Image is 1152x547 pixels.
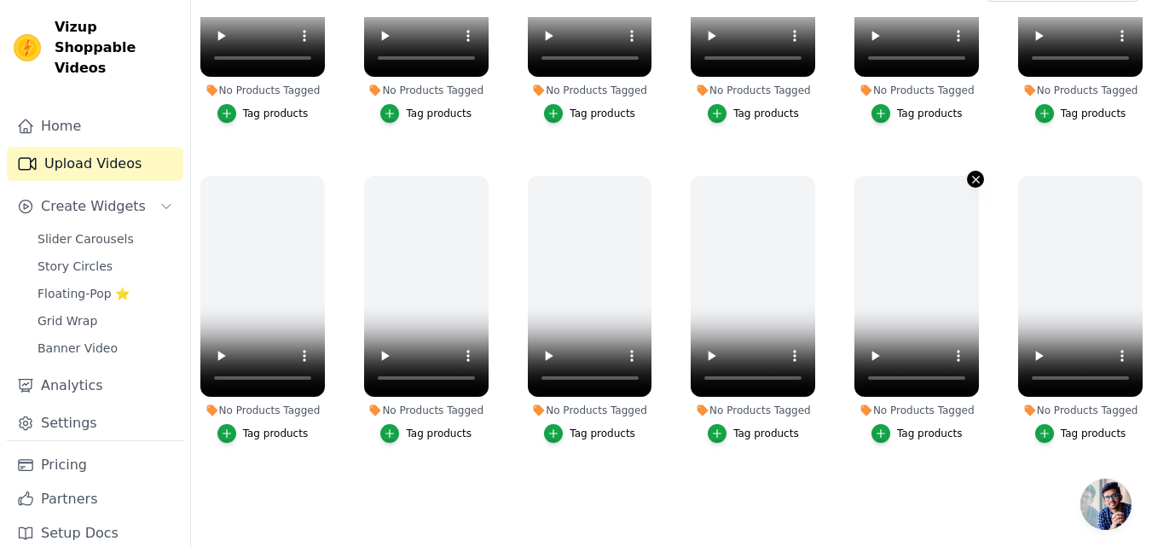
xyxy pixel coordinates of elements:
a: Analytics [7,369,183,403]
a: Partners [7,482,183,516]
img: Vizup [14,34,41,61]
a: Settings [7,406,183,440]
div: Tag products [897,107,963,120]
div: No Products Tagged [691,84,815,97]
button: Tag products [708,424,799,443]
button: Tag products [544,104,635,123]
div: No Products Tagged [1018,404,1143,417]
a: Pricing [7,448,183,482]
a: Open chat [1080,479,1132,530]
div: Tag products [406,107,472,120]
a: Upload Videos [7,147,183,181]
div: No Products Tagged [528,404,652,417]
div: Tag products [897,427,963,440]
button: Tag products [217,424,309,443]
span: Floating-Pop ⭐ [38,285,130,302]
a: Floating-Pop ⭐ [27,282,183,306]
span: Slider Carousels [38,230,134,247]
button: Tag products [380,104,472,123]
div: Tag products [406,427,472,440]
div: Tag products [1061,107,1126,120]
a: Grid Wrap [27,309,183,333]
button: Tag products [1035,104,1126,123]
div: No Products Tagged [1018,84,1143,97]
button: Tag products [871,424,963,443]
a: Home [7,109,183,143]
div: Tag products [243,427,309,440]
button: Tag products [871,104,963,123]
span: Banner Video [38,340,118,357]
span: Grid Wrap [38,312,97,329]
button: Tag products [1035,424,1126,443]
button: Tag products [544,424,635,443]
div: No Products Tagged [364,84,489,97]
div: No Products Tagged [200,404,325,417]
div: Tag products [733,427,799,440]
div: No Products Tagged [691,404,815,417]
button: Tag products [217,104,309,123]
button: Tag products [708,104,799,123]
div: No Products Tagged [364,404,489,417]
a: Banner Video [27,336,183,360]
a: Story Circles [27,254,183,278]
button: Video Delete [967,171,984,188]
span: Vizup Shoppable Videos [55,17,177,79]
div: Tag products [733,107,799,120]
button: Create Widgets [7,189,183,224]
a: Slider Carousels [27,227,183,251]
div: Tag products [570,107,635,120]
div: No Products Tagged [854,84,979,97]
span: Story Circles [38,258,113,275]
div: No Products Tagged [200,84,325,97]
div: Tag products [570,427,635,440]
div: Tag products [1061,427,1126,440]
div: No Products Tagged [528,84,652,97]
span: Create Widgets [41,196,146,217]
div: No Products Tagged [854,404,979,417]
button: Tag products [380,424,472,443]
div: Tag products [243,107,309,120]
